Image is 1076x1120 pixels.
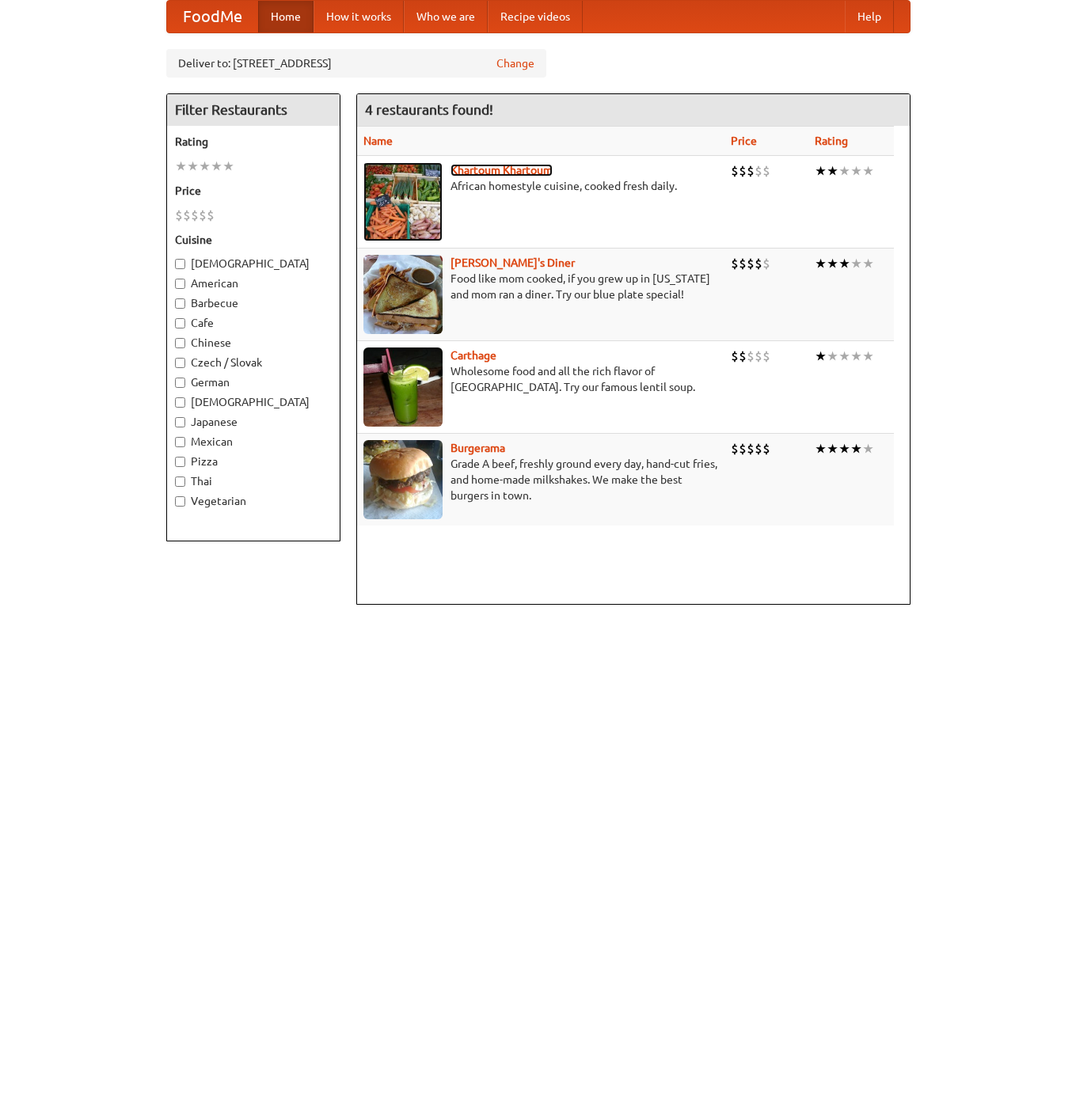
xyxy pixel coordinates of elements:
a: Home [258,1,314,32]
a: FoodMe [167,1,258,32]
li: ★ [838,255,850,272]
img: sallys.jpg [363,255,443,334]
li: $ [731,347,739,365]
li: $ [175,207,183,224]
li: ★ [827,347,838,365]
li: $ [755,162,762,180]
li: ★ [222,158,234,175]
li: $ [755,347,762,365]
a: Burgerama [451,442,505,454]
li: ★ [815,347,827,365]
input: Thai [175,476,185,487]
li: $ [731,162,739,180]
a: [PERSON_NAME]'s Diner [451,256,575,269]
li: ★ [827,255,838,272]
label: [DEMOGRAPHIC_DATA] [175,256,332,271]
li: ★ [850,255,862,272]
li: ★ [850,162,862,180]
input: American [175,279,185,289]
a: Rating [815,135,848,147]
a: Khartoum Khartoum [451,164,553,177]
li: $ [747,440,755,457]
a: Help [845,1,894,32]
h5: Cuisine [175,232,332,248]
a: Name [363,135,393,147]
input: Pizza [175,457,185,467]
li: $ [762,162,770,180]
li: $ [762,255,770,272]
label: [DEMOGRAPHIC_DATA] [175,394,332,410]
li: ★ [815,162,827,180]
li: ★ [187,158,199,175]
li: ★ [827,162,838,180]
input: German [175,378,185,388]
li: ★ [862,347,874,365]
label: Chinese [175,335,332,351]
ng-pluralize: 4 restaurants found! [365,102,493,117]
input: Czech / Slovak [175,358,185,368]
label: Barbecue [175,295,332,311]
li: $ [731,255,739,272]
li: ★ [862,162,874,180]
div: Deliver to: [STREET_ADDRESS] [166,49,546,78]
label: Cafe [175,315,332,331]
li: ★ [838,162,850,180]
li: ★ [850,347,862,365]
input: Mexican [175,437,185,447]
li: ★ [211,158,222,175]
p: African homestyle cuisine, cooked fresh daily. [363,178,718,194]
li: $ [199,207,207,224]
input: Barbecue [175,298,185,309]
li: $ [739,347,747,365]
li: $ [183,207,191,224]
li: ★ [838,347,850,365]
a: How it works [314,1,404,32]
a: Change [496,55,534,71]
li: $ [747,162,755,180]
h4: Filter Restaurants [167,94,340,126]
label: Japanese [175,414,332,430]
input: Cafe [175,318,185,328]
li: ★ [815,255,827,272]
li: $ [739,255,747,272]
label: Czech / Slovak [175,355,332,370]
li: $ [755,440,762,457]
input: Vegetarian [175,496,185,507]
li: $ [731,440,739,457]
li: $ [207,207,215,224]
li: $ [747,347,755,365]
li: ★ [838,440,850,457]
label: German [175,374,332,390]
a: Who we are [404,1,488,32]
p: Wholesome food and all the rich flavor of [GEOGRAPHIC_DATA]. Try our famous lentil soup. [363,363,718,395]
img: carthage.jpg [363,347,443,427]
li: ★ [199,158,211,175]
li: ★ [827,440,838,457]
a: Price [731,135,757,147]
h5: Rating [175,134,332,150]
p: Grade A beef, freshly ground every day, hand-cut fries, and home-made milkshakes. We make the bes... [363,456,718,503]
label: Mexican [175,434,332,450]
b: Carthage [451,349,496,362]
input: [DEMOGRAPHIC_DATA] [175,259,185,269]
li: ★ [850,440,862,457]
p: Food like mom cooked, if you grew up in [US_STATE] and mom ran a diner. Try our blue plate special! [363,271,718,302]
li: $ [762,440,770,457]
input: Chinese [175,338,185,348]
li: $ [755,255,762,272]
li: ★ [815,440,827,457]
a: Recipe videos [488,1,583,32]
li: ★ [862,255,874,272]
li: ★ [862,440,874,457]
h5: Price [175,183,332,199]
li: $ [747,255,755,272]
li: ★ [175,158,187,175]
label: Vegetarian [175,493,332,509]
img: burgerama.jpg [363,440,443,519]
label: Pizza [175,454,332,469]
input: [DEMOGRAPHIC_DATA] [175,397,185,408]
li: $ [762,347,770,365]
